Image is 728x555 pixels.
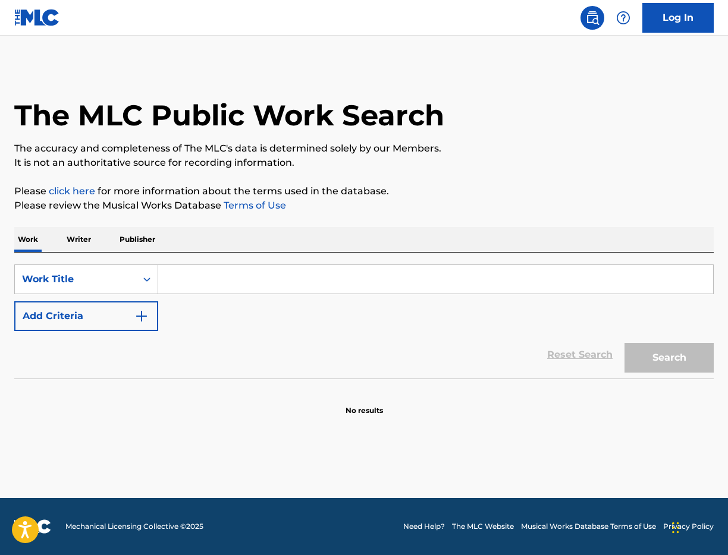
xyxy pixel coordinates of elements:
[63,227,95,252] p: Writer
[49,185,95,197] a: click here
[14,227,42,252] p: Work
[14,97,444,133] h1: The MLC Public Work Search
[221,200,286,211] a: Terms of Use
[14,301,158,331] button: Add Criteria
[611,6,635,30] div: Help
[14,519,51,534] img: logo
[663,521,714,532] a: Privacy Policy
[580,6,604,30] a: Public Search
[22,272,129,286] div: Work Title
[672,510,679,545] div: Drag
[134,309,149,323] img: 9d2ae6d4665cec9f34b9.svg
[116,227,159,252] p: Publisher
[14,264,714,379] form: Search Form
[14,9,60,26] img: MLC Logo
[14,141,714,156] p: The accuracy and completeness of The MLC's data is determined solely by our Members.
[14,198,714,213] p: Please review the Musical Works Database
[616,11,630,25] img: help
[403,521,445,532] a: Need Help?
[14,156,714,170] p: It is not an authoritative source for recording information.
[65,521,203,532] span: Mechanical Licensing Collective © 2025
[521,521,656,532] a: Musical Works Database Terms of Use
[642,3,714,33] a: Log In
[346,391,383,416] p: No results
[585,11,600,25] img: search
[669,498,728,555] iframe: Chat Widget
[452,521,514,532] a: The MLC Website
[14,184,714,198] p: Please for more information about the terms used in the database.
